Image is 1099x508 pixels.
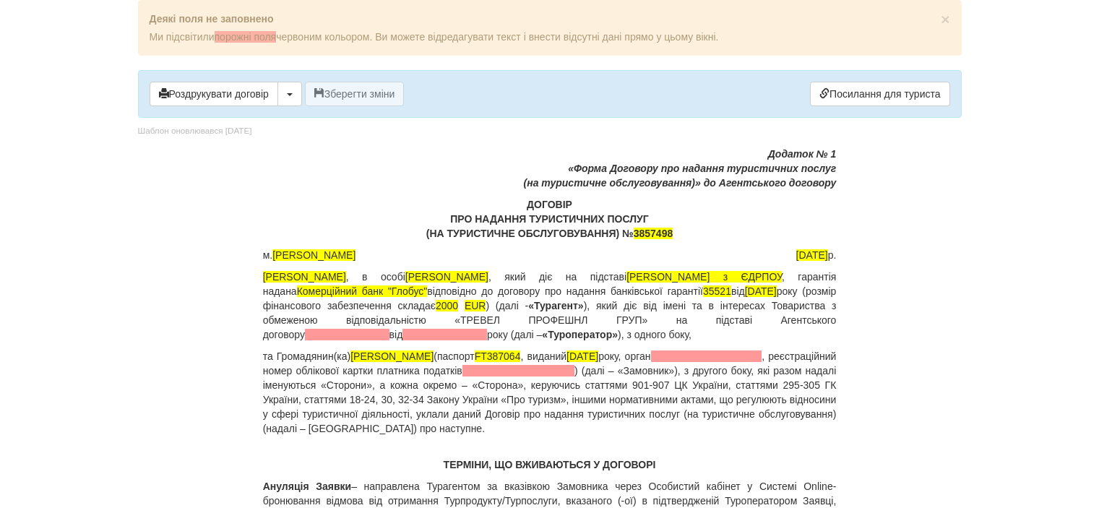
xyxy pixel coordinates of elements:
b: «Туроператор» [542,329,618,340]
span: [PERSON_NAME] з ЄДРПОУ [626,271,782,283]
span: Комерційний банк "Глобус" [297,285,428,297]
span: порожні поля [215,31,277,43]
span: [DATE] [566,350,598,362]
span: [PERSON_NAME] [263,271,346,283]
p: ДОГОВІР ПРО НАДАННЯ ТУРИСТИЧНИХ ПОСЛУГ (НА ТУРИСТИЧНЕ ОБСЛУГОВУВАННЯ) № [263,197,837,241]
button: Зберегти зміни [305,82,405,106]
span: [DATE] [796,249,828,261]
span: EUR [465,300,486,311]
b: «Турагент» [528,300,583,311]
span: [DATE] [745,285,777,297]
span: [PERSON_NAME] [405,271,488,283]
span: 3857498 [634,228,673,239]
span: р. [796,248,837,262]
span: × [941,11,949,27]
span: 2000 [436,300,458,311]
p: ТЕРМІНИ, ЩО ВЖИВАЮТЬСЯ У ДОГОВОРІ [263,457,837,472]
button: Роздрукувати договір [150,82,278,106]
span: м. [263,248,356,262]
p: та Громадянин(ка) (паспорт , виданий року, орган , реєстраційний номер облікової картки платника ... [263,349,837,436]
i: Додаток № 1 «Форма Договору про надання туристичних послуг (на туристичне обслуговування)» до Аге... [524,148,837,189]
div: Шаблон оновлювався [DATE] [138,125,252,137]
span: 35521 [703,285,731,297]
a: Посилання для туриста [810,82,949,106]
p: , в особі , який діє на підставі , гарантія надана відповідно до договору про надання банківської... [263,270,837,342]
span: [PERSON_NAME] [350,350,434,362]
b: Ануляція Заявки [263,481,351,492]
span: [PERSON_NAME] [272,249,355,261]
span: FT387064 [475,350,521,362]
button: Close [941,12,949,27]
p: Ми підсвітили червоним кольором. Ви можете відредагувати текст і внести відсутні дані прямо у цьо... [150,30,950,44]
p: Деякі поля не заповнено [150,12,950,26]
